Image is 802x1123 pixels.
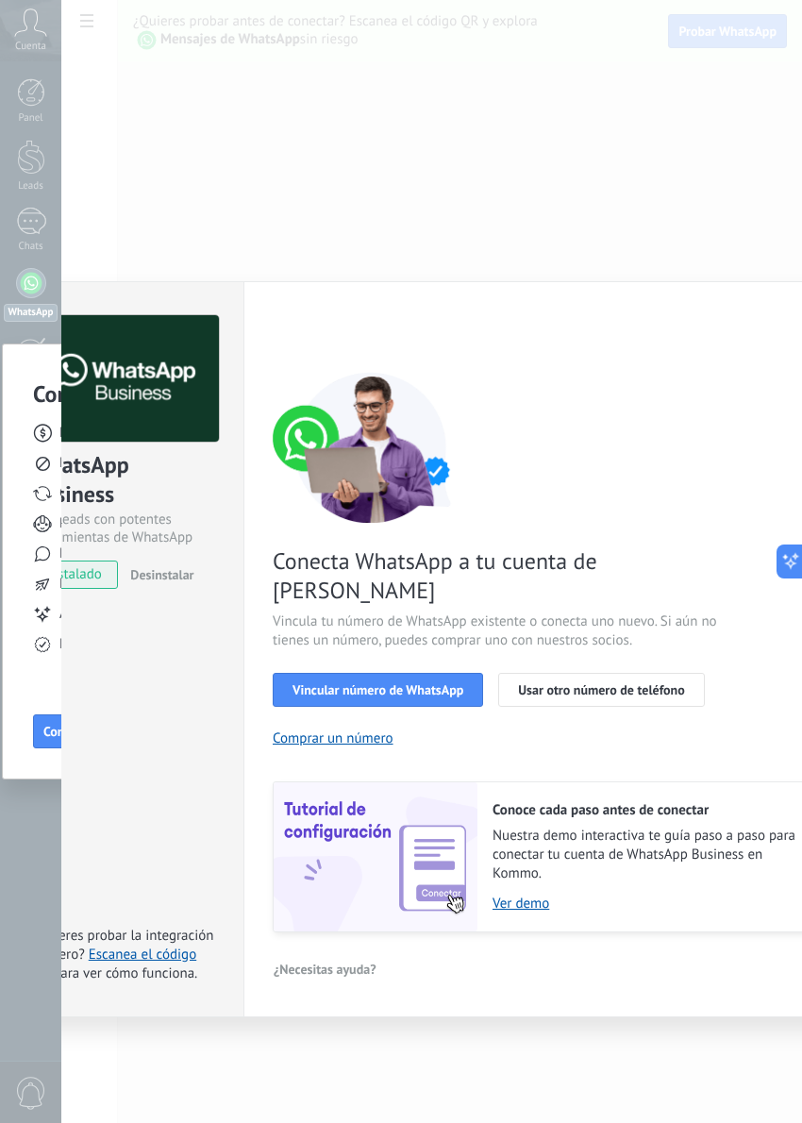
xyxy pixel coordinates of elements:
span: Usar otro número de teléfono [518,683,684,696]
h3: Conoce tus beneficios de WhatsApp [33,379,375,409]
span: Formularios y tarjetas interactivas, y más [59,545,304,563]
a: Escanea el código QR [31,946,196,982]
button: Conectar WhatsApp Business [33,714,216,748]
span: ¿Quieres probar la integración primero? [31,927,214,964]
span: Reemplaza tu número con tu negocio [59,635,284,654]
img: connect number [273,372,471,523]
span: Continúa utilizando WhatsApp Business en tu teléfono [59,484,387,503]
img: logo_main.png [31,315,219,443]
span: Riesgo de número bloqueado: Bajo [59,454,270,473]
button: ¿Necesitas ayuda? [273,955,377,983]
span: Conectar WhatsApp Business [43,725,206,738]
button: Vincular número de WhatsApp [273,673,483,707]
span: Precio: Responde gratis o inicia nuevas conversaciones por $0.0002 [59,424,466,443]
span: instalado [31,561,117,589]
span: Bots sin código con funcionalidades avanzadas [59,514,343,533]
span: ¿Necesitas ayuda? [274,963,376,976]
span: para ver cómo funciona. [53,964,197,982]
button: Comprar un número [273,729,393,747]
span: Conecta WhatsApp a tu cuenta de [PERSON_NAME] [273,546,722,605]
span: Vincula tu número de WhatsApp existente o conecta uno nuevo. Si aún no tienes un número, puedes c... [273,612,722,650]
button: Usar otro número de teléfono [498,673,704,707]
div: WhatsApp Business [30,450,216,511]
span: Agente de IA que responde como un humano [59,605,330,624]
span: Difusiones de alcance masivo personalizado [59,575,326,594]
span: Desinstalar [130,566,193,583]
span: Vincular número de WhatsApp [292,683,463,696]
div: Más leads con potentes herramientas de WhatsApp [30,511,216,546]
button: Desinstalar [123,561,193,589]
